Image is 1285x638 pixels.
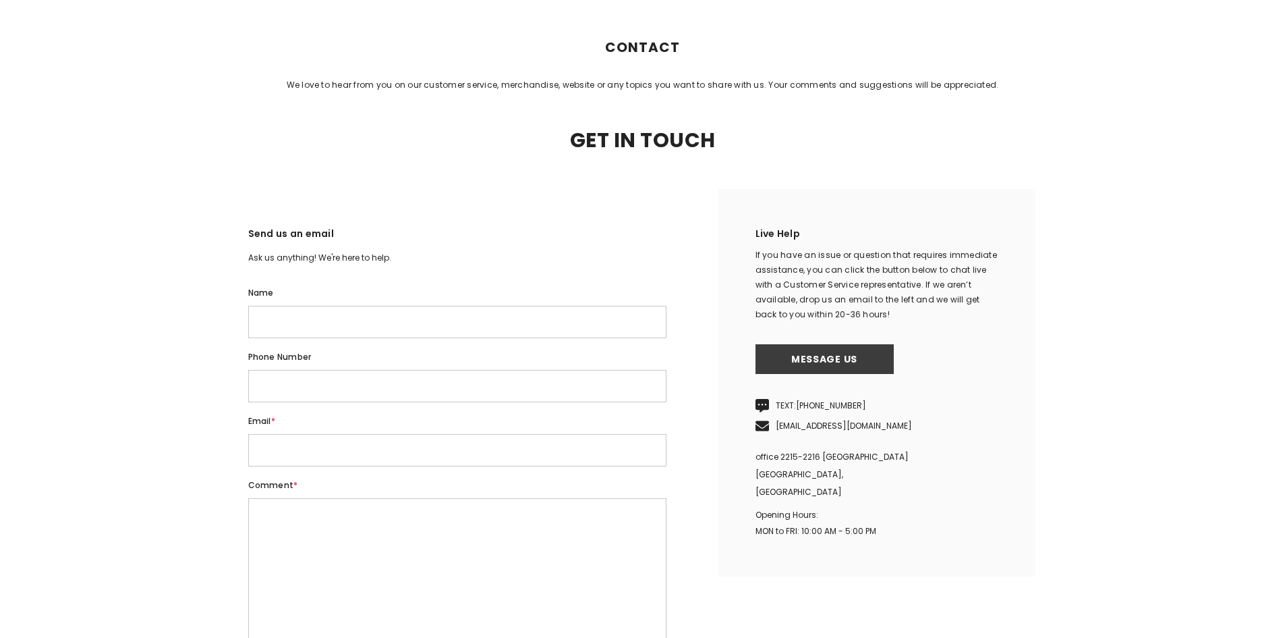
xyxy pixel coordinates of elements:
label: Phone number [248,350,666,365]
a: [EMAIL_ADDRESS][DOMAIN_NAME] [776,420,912,431]
label: Name [248,286,666,300]
p: office 2215-2216 [GEOGRAPHIC_DATA] [GEOGRAPHIC_DATA], [GEOGRAPHIC_DATA] [755,448,998,501]
div: If you have an issue or question that requires immediate assistance, you can click the button bel... [755,248,998,322]
h2: Get In Touch [238,131,1048,150]
label: Comment [248,478,666,493]
a: Message us [755,344,894,374]
h2: Live Help [755,226,998,248]
a: Home [604,12,629,27]
h3: Send us an email [248,226,666,250]
p: Ask us anything! We're here to help. [248,250,666,265]
span: Contact [645,12,681,27]
p: Opening Hours: MON to FRI: 10:00 AM - 5:00 PM [755,507,998,539]
a: [PHONE_NUMBER] [796,400,866,411]
label: Email [248,414,666,429]
span: TEXT: [776,400,866,411]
